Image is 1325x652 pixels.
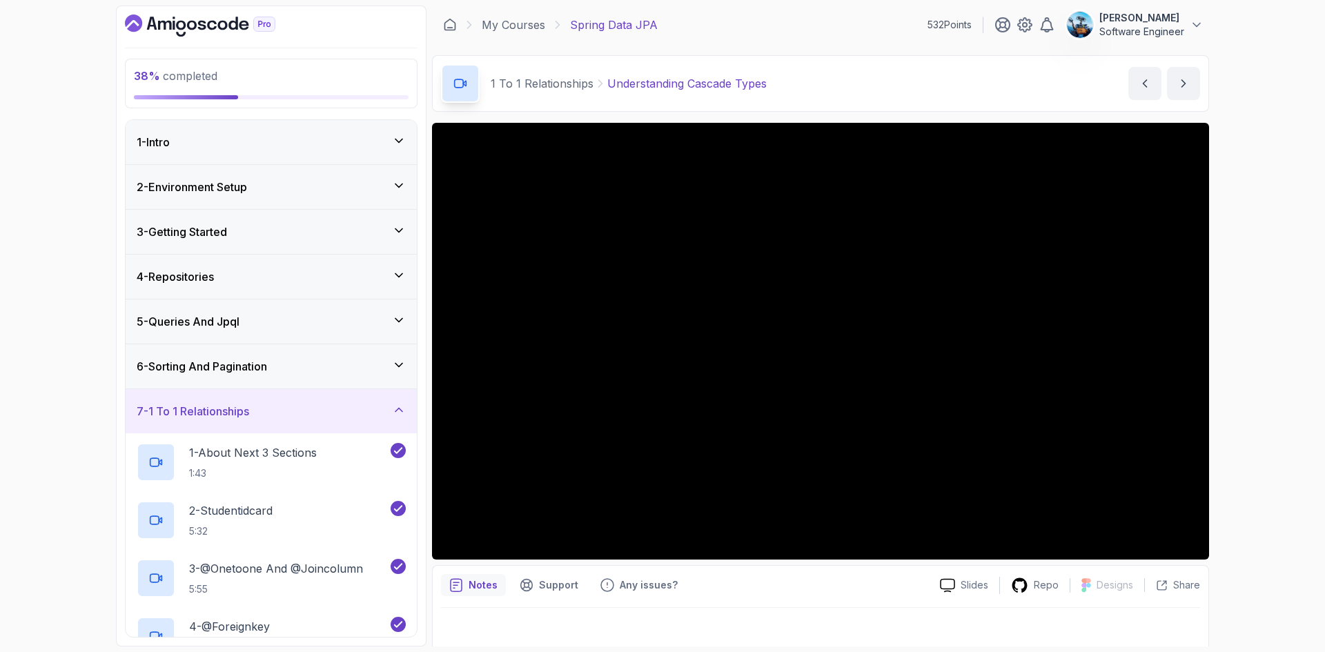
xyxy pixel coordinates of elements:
[432,123,1209,560] iframe: 8 - Understanding Cascade Types
[1128,67,1161,100] button: previous content
[126,210,417,254] button: 3-Getting Started
[189,582,363,596] p: 5:55
[1099,11,1184,25] p: [PERSON_NAME]
[137,134,170,150] h3: 1 - Intro
[607,75,767,92] p: Understanding Cascade Types
[137,313,239,330] h3: 5 - Queries And Jpql
[927,18,972,32] p: 532 Points
[189,618,270,635] p: 4 - @Foreignkey
[1167,67,1200,100] button: next content
[539,578,578,592] p: Support
[189,560,363,577] p: 3 - @Onetoone And @Joincolumn
[126,299,417,344] button: 5-Queries And Jpql
[189,524,273,538] p: 5:32
[482,17,545,33] a: My Courses
[134,69,160,83] span: 38 %
[929,578,999,593] a: Slides
[189,444,317,461] p: 1 - About Next 3 Sections
[126,165,417,209] button: 2-Environment Setup
[137,224,227,240] h3: 3 - Getting Started
[570,17,658,33] p: Spring Data JPA
[1067,12,1093,38] img: user profile image
[137,179,247,195] h3: 2 - Environment Setup
[443,18,457,32] a: Dashboard
[137,358,267,375] h3: 6 - Sorting And Pagination
[126,120,417,164] button: 1-Intro
[620,578,678,592] p: Any issues?
[189,502,273,519] p: 2 - Studentidcard
[137,443,406,482] button: 1-About Next 3 Sections1:43
[1000,577,1070,594] a: Repo
[134,69,217,83] span: completed
[469,578,498,592] p: Notes
[1144,578,1200,592] button: Share
[592,574,686,596] button: Feedback button
[1034,578,1059,592] p: Repo
[137,559,406,597] button: 3-@Onetoone And @Joincolumn5:55
[511,574,587,596] button: Support button
[189,466,317,480] p: 1:43
[126,389,417,433] button: 7-1 To 1 Relationships
[491,75,593,92] p: 1 To 1 Relationships
[441,574,506,596] button: notes button
[137,501,406,540] button: 2-Studentidcard5:32
[126,255,417,299] button: 4-Repositories
[1099,25,1184,39] p: Software Engineer
[1066,11,1204,39] button: user profile image[PERSON_NAME]Software Engineer
[961,578,988,592] p: Slides
[1173,578,1200,592] p: Share
[137,403,249,419] h3: 7 - 1 To 1 Relationships
[126,344,417,388] button: 6-Sorting And Pagination
[137,268,214,285] h3: 4 - Repositories
[125,14,307,37] a: Dashboard
[1097,578,1133,592] p: Designs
